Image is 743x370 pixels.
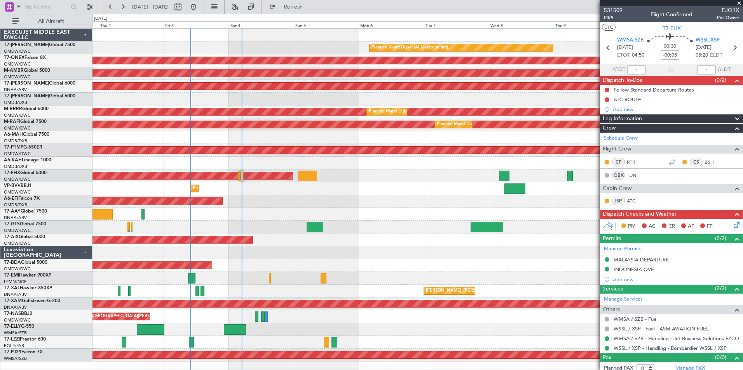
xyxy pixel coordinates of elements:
[4,202,27,208] a: OMDB/DXB
[4,132,23,137] span: A6-MAH
[4,81,49,86] span: T7-[PERSON_NAME]
[614,335,739,342] a: WMSA / SZB - Handling - Jet Business Solutions FZCO
[4,55,46,60] a: T7-ONEXFalcon 8X
[612,171,625,180] div: OBX
[4,209,21,214] span: T7-AAY
[4,266,31,272] a: OMDW/DWC
[4,74,31,80] a: OMDW/DWC
[229,21,294,28] div: Sat 4
[24,1,68,13] input: Trip Number
[604,135,638,142] a: Schedule Crew
[627,65,646,74] input: --:--
[603,353,611,362] span: Pax
[9,15,84,28] button: All Aircraft
[4,68,24,73] span: M-AMBR
[4,299,22,303] span: T7-XAM
[603,285,623,294] span: Services
[603,145,631,154] span: Flight Crew
[614,86,694,93] div: Follow Standard Departure Routes
[4,43,49,47] span: T7-[PERSON_NAME]
[4,279,27,285] a: LFMN/NCE
[715,234,726,242] span: (2/2)
[20,19,82,24] span: All Aircraft
[4,286,52,290] a: T7-XALHawker 850XP
[603,305,620,314] span: Others
[437,119,513,130] div: Planned Maint Dubai (Al Maktoum Intl)
[4,119,47,124] a: M-RAFIGlobal 7500
[265,1,312,13] button: Refresh
[359,21,424,28] div: Mon 6
[554,21,619,28] div: Thu 9
[4,43,75,47] a: T7-[PERSON_NAME]Global 7500
[649,223,656,230] span: AC
[132,3,169,10] span: [DATE] - [DATE]
[613,276,739,283] div: Add new
[4,337,20,342] span: T7-LZZI
[627,172,644,179] a: TUN
[426,285,508,297] div: [PERSON_NAME] ([PERSON_NAME] Intl)
[690,158,703,166] div: CS
[4,107,49,111] a: M-RRRRGlobal 6000
[4,158,22,163] span: A6-KAH
[4,356,27,361] a: WMSA/SZB
[489,21,554,28] div: Wed 8
[4,164,27,169] a: OMDB/DXB
[277,4,310,10] span: Refresh
[707,223,713,230] span: FP
[4,171,47,175] a: T7-FHXGlobal 5000
[4,350,21,354] span: T7-PJ29
[99,21,164,28] div: Thu 2
[4,273,51,278] a: T7-EMIHawker 900XP
[4,132,49,137] a: A6-MAHGlobal 7500
[614,345,727,351] a: WSSL / XSP - Handling - Bombardier WSSL / XSP
[371,42,448,54] div: Planned Maint Dubai (Al Maktoum Intl)
[617,52,630,59] span: ETOT
[4,196,40,201] a: A6-EFIFalcon 7X
[4,235,19,239] span: T7-AIX
[627,197,644,204] a: ATC
[4,235,45,239] a: T7-AIXGlobal 5000
[614,256,669,263] div: MALAYSIA DEPARTURE
[4,222,20,226] span: T7-GTS
[632,52,644,59] span: 04:50
[4,125,31,131] a: OMDW/DWC
[604,14,623,21] span: P3/9
[4,158,51,163] a: A6-KAHLineage 1000
[369,106,445,118] div: Planned Maint Dubai (Al Maktoum Intl)
[4,324,34,329] a: T7-ELLYG-550
[627,159,644,166] a: RTR
[4,145,23,150] span: T7-P1MP
[4,183,32,188] a: VP-BVVBBJ1
[4,228,31,233] a: OMDW/DWC
[4,311,21,316] span: T7-NAS
[664,43,676,50] span: 00:30
[4,100,27,105] a: OMDB/DXB
[614,266,654,273] div: INDONESIA OVF
[4,87,27,93] a: DNAA/ABV
[4,171,20,175] span: T7-FHX
[617,44,633,52] span: [DATE]
[193,183,269,194] div: Planned Maint Dubai (Al Maktoum Intl)
[614,96,641,103] div: ATC ROUTE
[4,330,27,336] a: WMSA/SZB
[4,350,43,354] a: T7-PJ29Falcon 7X
[294,21,359,28] div: Sun 5
[604,6,623,14] span: 531509
[705,159,722,166] a: BSH
[603,114,642,123] span: Leg Information
[4,260,47,265] a: T7-BDAGlobal 5000
[4,94,49,99] span: T7-[PERSON_NAME]
[4,286,20,290] span: T7-XAL
[4,304,27,310] a: DNAA/ABV
[4,138,27,144] a: OMDB/DXB
[603,210,677,219] span: Dispatch Checks and Weather
[602,24,616,31] button: UTC
[4,183,21,188] span: VP-BVV
[696,44,712,52] span: [DATE]
[4,48,31,54] a: OMDW/DWC
[4,311,32,316] a: T7-NASBBJ2
[718,66,731,74] span: ALDT
[696,52,708,59] span: 05:20
[651,10,692,19] div: Flight Confirmed
[668,223,675,230] span: CR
